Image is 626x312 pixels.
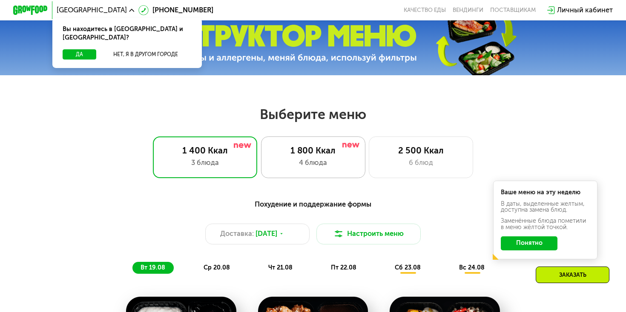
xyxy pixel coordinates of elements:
div: 1 400 Ккал [162,145,248,156]
div: поставщикам [490,7,536,14]
div: Ваше меню на эту неделю [501,190,589,196]
div: 3 блюда [162,158,248,168]
div: Вы находитесь в [GEOGRAPHIC_DATA] и [GEOGRAPHIC_DATA]? [52,18,202,49]
span: вт 19.08 [141,264,165,271]
button: Да [63,49,96,60]
div: В даты, выделенные желтым, доступна замена блюд. [501,201,589,213]
a: Вендинги [453,7,483,14]
span: ср 20.08 [204,264,230,271]
button: Настроить меню [316,224,421,244]
a: [PHONE_NUMBER] [138,5,213,16]
div: 4 блюда [270,158,356,168]
div: 6 блюд [378,158,464,168]
span: [DATE] [256,229,277,239]
span: чт 21.08 [268,264,293,271]
button: Понятно [501,236,557,250]
h2: Выберите меню [28,106,598,123]
span: [GEOGRAPHIC_DATA] [57,7,127,14]
div: 2 500 Ккал [378,145,464,156]
span: сб 23.08 [395,264,421,271]
div: Заказать [536,267,609,283]
div: 1 800 Ккал [270,145,356,156]
div: Похудение и поддержание формы [56,199,571,210]
button: Нет, я в другом городе [100,49,191,60]
a: Качество еды [404,7,446,14]
span: пт 22.08 [331,264,356,271]
span: Доставка: [220,229,254,239]
div: Личный кабинет [557,5,613,16]
span: вс 24.08 [459,264,485,271]
div: Заменённые блюда пометили в меню жёлтой точкой. [501,218,589,230]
